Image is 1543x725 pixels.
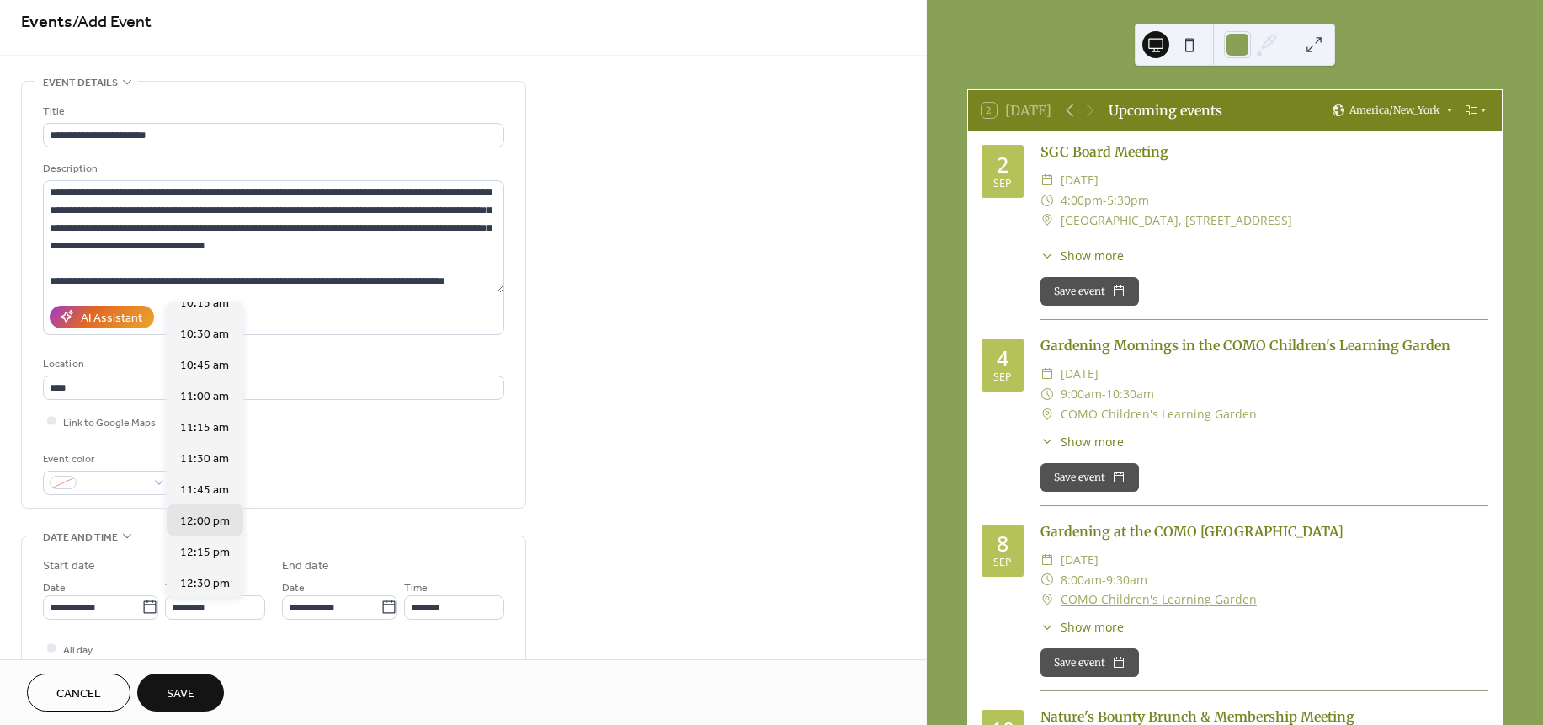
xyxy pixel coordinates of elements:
span: 12:00 pm [180,512,230,530]
div: ​ [1040,433,1054,450]
span: Save [167,685,194,703]
span: Show more [1061,433,1124,450]
button: Save event [1040,277,1139,306]
a: [GEOGRAPHIC_DATA], [STREET_ADDRESS] [1061,211,1292,231]
div: Event color [43,450,169,468]
span: 11:45 am [180,481,229,498]
span: 8:00am [1061,570,1102,590]
div: Gardening Mornings in the COMO Children's Learning Garden [1040,335,1488,355]
span: 9:00am [1061,384,1102,404]
div: Title [43,103,501,120]
span: Date [282,578,305,596]
div: Sep [993,557,1012,568]
div: ​ [1040,170,1054,190]
span: Time [404,578,428,596]
div: ​ [1040,589,1054,610]
span: [DATE] [1061,170,1099,190]
button: Save event [1040,463,1139,492]
div: ​ [1040,570,1054,590]
span: 12:15 pm [180,543,230,561]
a: Events [21,6,72,39]
div: ​ [1040,618,1054,636]
div: End date [282,557,329,575]
span: Show more [1061,618,1124,636]
div: 8 [997,533,1008,554]
span: 4:00pm [1061,190,1103,211]
div: ​ [1040,190,1054,211]
span: / Add Event [72,6,152,39]
span: All day [63,641,93,658]
span: [DATE] [1061,364,1099,384]
span: 10:45 am [180,356,229,374]
div: Sep [993,179,1012,189]
div: ​ [1040,404,1054,424]
div: SGC Board Meeting [1040,141,1488,162]
span: - [1102,384,1106,404]
div: AI Assistant [81,309,142,327]
span: 12:30 pm [180,574,230,592]
span: Time [165,578,189,596]
span: Cancel [56,685,101,703]
span: 11:00 am [180,387,229,405]
div: ​ [1040,247,1054,264]
div: ​ [1040,550,1054,570]
span: 9:30am [1106,570,1147,590]
span: Event details [43,74,118,92]
span: Show more [1061,247,1124,264]
span: 11:30 am [180,450,229,467]
div: Description [43,160,501,178]
div: ​ [1040,211,1054,231]
div: Location [43,355,501,373]
span: Link to Google Maps [63,413,156,431]
button: ​Show more [1040,618,1124,636]
span: COMO Children's Learning Garden [1061,404,1257,424]
div: Sep [993,372,1012,383]
span: 5:30pm [1107,190,1149,211]
span: [DATE] [1061,550,1099,570]
div: Gardening at the COMO [GEOGRAPHIC_DATA] [1040,521,1488,541]
span: 10:30 am [180,325,229,343]
div: Start date [43,557,95,575]
button: Save event [1040,648,1139,677]
span: Date and time [43,529,118,546]
span: Date [43,578,66,596]
button: Save [137,674,224,712]
button: ​Show more [1040,433,1124,450]
button: ​Show more [1040,247,1124,264]
span: - [1102,570,1106,590]
div: Upcoming events [1109,100,1222,120]
div: 2 [997,154,1008,175]
span: 11:15 am [180,418,229,436]
span: 10:15 am [180,294,229,312]
span: - [1103,190,1107,211]
button: AI Assistant [50,306,154,328]
a: COMO Children's Learning Garden [1061,589,1257,610]
span: 10:30am [1106,384,1154,404]
span: America/New_York [1349,105,1440,115]
div: ​ [1040,384,1054,404]
button: Cancel [27,674,130,712]
div: 4 [997,348,1008,369]
div: ​ [1040,364,1054,384]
